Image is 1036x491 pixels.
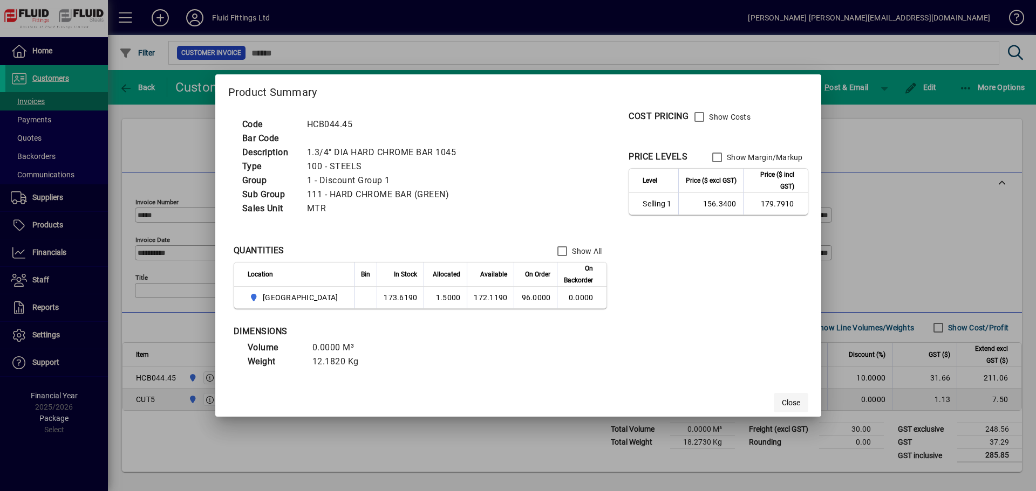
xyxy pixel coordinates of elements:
td: 173.6190 [377,287,424,308]
td: Bar Code [237,132,302,146]
td: Volume [242,341,307,355]
span: Price ($ incl GST) [750,169,794,192]
div: PRICE LEVELS [629,150,687,163]
span: Allocated [433,268,460,280]
td: 100 - STEELS [302,160,469,174]
td: 1.3/4" DIA HARD CHROME BAR 1045 [302,146,469,160]
span: [GEOGRAPHIC_DATA] [263,292,338,303]
td: Sub Group [237,188,302,202]
span: On Order [525,268,550,280]
label: Show Costs [707,112,751,122]
span: Location [248,268,273,280]
td: Group [237,174,302,188]
span: On Backorder [564,262,593,286]
td: Weight [242,355,307,369]
td: Sales Unit [237,202,302,216]
td: 179.7910 [743,193,808,215]
td: Type [237,160,302,174]
span: Bin [361,268,370,280]
span: Available [480,268,507,280]
span: Selling 1 [643,198,671,209]
td: 0.0000 M³ [307,341,372,355]
td: MTR [302,202,469,216]
td: 0.0000 [557,287,606,308]
span: AUCKLAND [248,291,343,304]
h2: Product Summary [215,74,821,106]
td: 1 - Discount Group 1 [302,174,469,188]
div: QUANTITIES [234,244,284,257]
span: Price ($ excl GST) [686,175,737,186]
div: COST PRICING [629,110,689,123]
td: HCB044.45 [302,117,469,132]
div: DIMENSIONS [234,325,503,338]
td: 111 - HARD CHROME BAR (GREEN) [302,188,469,202]
td: 12.1820 Kg [307,355,372,369]
button: Close [774,393,808,412]
label: Show Margin/Markup [725,152,803,163]
td: 156.3400 [678,193,743,215]
label: Show All [570,246,602,257]
span: Close [782,397,800,409]
td: 1.5000 [424,287,467,308]
span: In Stock [394,268,417,280]
td: Code [237,117,302,132]
td: 172.1190 [467,287,514,308]
span: 96.0000 [522,293,551,302]
td: Description [237,146,302,160]
span: Level [643,175,657,186]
